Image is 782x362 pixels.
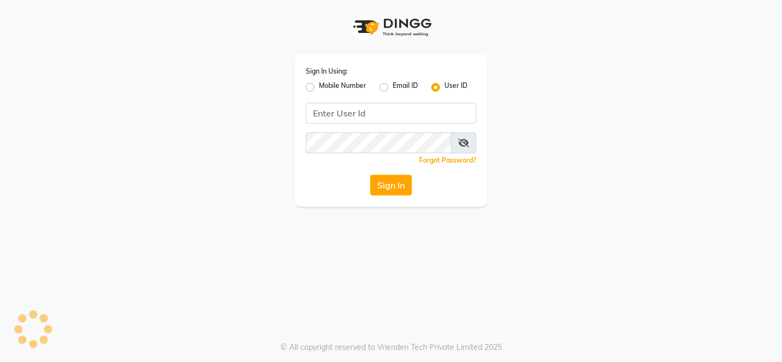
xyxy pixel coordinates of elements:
[347,11,435,43] img: logo1.svg
[444,81,467,94] label: User ID
[306,103,476,124] input: Username
[370,175,412,196] button: Sign In
[393,81,418,94] label: Email ID
[319,81,366,94] label: Mobile Number
[419,156,476,164] a: Forgot Password?
[306,66,348,76] label: Sign In Using:
[306,132,451,153] input: Username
